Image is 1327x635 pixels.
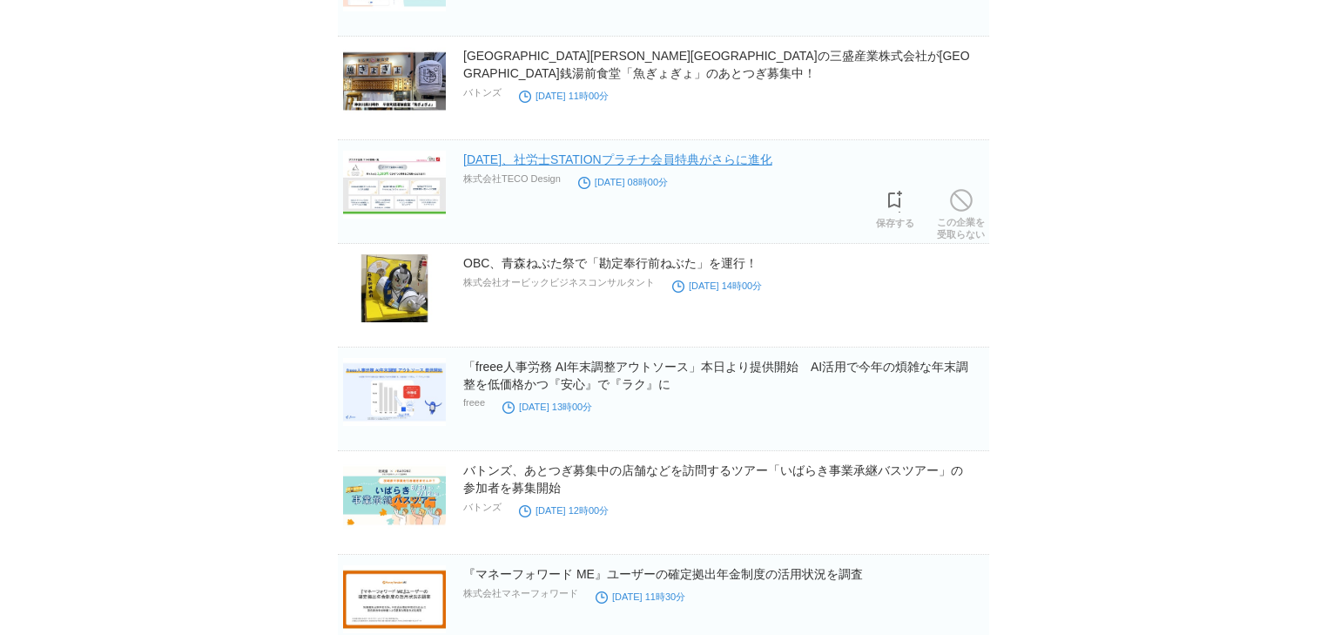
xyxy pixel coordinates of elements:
[578,177,668,187] time: [DATE] 08時00分
[463,276,655,289] p: 株式会社オービックビジネスコンサルタント
[343,462,446,530] img: 34376-379-d144ae0655166bf2881be67e9cb88807-1342x760.png
[502,402,592,412] time: [DATE] 13時00分
[672,280,762,291] time: [DATE] 14時00分
[343,254,446,322] img: 26471-215-218aa24622fa23305ef33979917cf07b-670x685.png
[463,587,578,600] p: 株式会社マネーフォワード
[463,397,485,408] p: freee
[463,172,561,186] p: 株式会社TECO Design
[343,47,446,115] img: 34376-380-35935c2dad06d8cf5e1bc84692d76df0-1920x1080.png
[463,49,970,80] a: [GEOGRAPHIC_DATA][PERSON_NAME][GEOGRAPHIC_DATA]の三盛産業株式会社が[GEOGRAPHIC_DATA]銭湯前食堂「魚ぎょぎょ」のあとつぎ募集中！
[876,186,914,229] a: 保存する
[519,505,609,516] time: [DATE] 12時00分
[463,360,968,391] a: 「freee人事労務 AI年末調整アウトソース」本日より提供開始 AI活用で今年の煩雑な年末調整を低価格かつ『安心』で『ラク』に
[343,358,446,426] img: 6428-1856-7b5a6c9393b55f6cf04aa40a3452c1c7-1169x658.png
[463,501,502,514] p: バトンズ
[343,151,446,219] img: 55072-148-3eec2428164204cb48a6fe487a8eac31-1920x1080.png
[343,565,446,633] img: 8962-1475-995c415a70874371e913a0fd34b74023-960x540.png
[463,463,963,495] a: バトンズ、あとつぎ募集中の店舗などを訪問するツアー「いばらき事業承継バスツアー」の参加者を募集開始
[463,256,758,270] a: OBC、青森ねぶた祭で「勘定奉行前ねぶた」を運行！
[463,152,772,166] a: [DATE]、社労士STATIONプラチナ会員特典がさらに進化
[519,91,609,101] time: [DATE] 11時00分
[463,567,863,581] a: 『マネーフォワード ME』ユーザーの確定拠出年金制度の活用状況を調査
[937,185,985,240] a: この企業を受取らない
[463,86,502,99] p: バトンズ
[596,591,685,602] time: [DATE] 11時30分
